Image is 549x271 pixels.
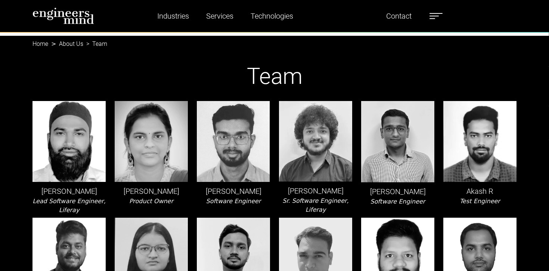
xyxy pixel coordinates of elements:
a: Technologies [248,7,296,25]
a: Services [203,7,236,25]
i: Software Engineer [206,198,261,205]
p: [PERSON_NAME] [279,185,352,196]
img: logo [32,7,94,24]
img: leader-img [279,101,352,182]
a: About Us [59,40,83,47]
i: Software Engineer [370,198,425,205]
a: Home [32,40,48,47]
p: [PERSON_NAME] [361,186,434,197]
li: Team [83,40,107,48]
nav: breadcrumb [32,36,517,45]
img: leader-img [32,101,106,182]
a: Industries [154,7,192,25]
img: leader-img [443,101,517,182]
p: [PERSON_NAME] [115,186,188,197]
img: leader-img [115,101,188,182]
a: Contact [383,7,415,25]
img: leader-img [361,101,434,182]
p: [PERSON_NAME] [32,186,106,197]
i: Sr. Software Engineer, Liferay [282,197,348,213]
p: [PERSON_NAME] [197,186,270,197]
img: leader-img [197,101,270,182]
i: Lead Software Engineer, Liferay [32,198,105,214]
i: Test Engineer [460,198,500,205]
i: Product Owner [129,198,173,205]
p: Akash R [443,186,517,197]
h1: Team [32,63,517,90]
